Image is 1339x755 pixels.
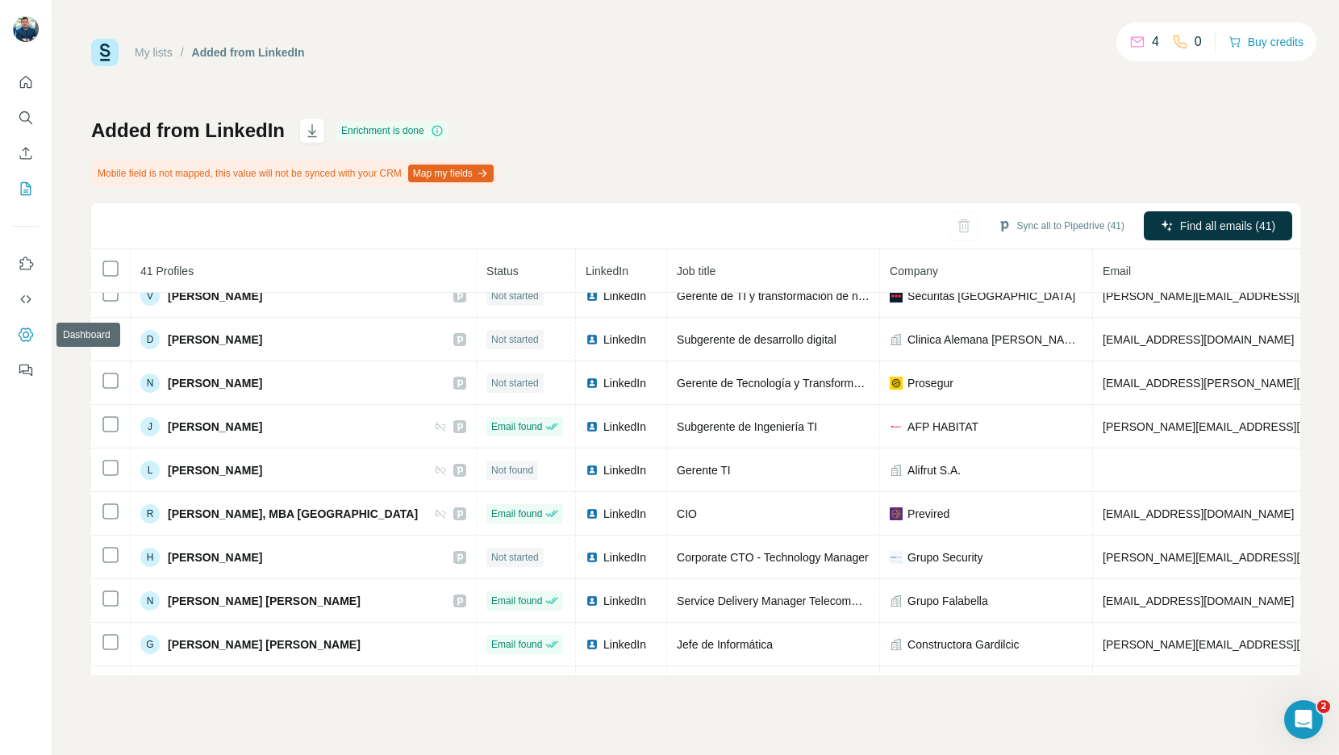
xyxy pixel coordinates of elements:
[168,419,262,435] span: [PERSON_NAME]
[491,289,539,303] span: Not started
[491,637,542,652] span: Email found
[491,507,542,521] span: Email found
[491,419,542,434] span: Email found
[907,332,1082,348] span: Clinica Alemana [PERSON_NAME]
[603,332,646,348] span: LinkedIn
[140,591,160,611] div: N
[1195,32,1202,52] p: 0
[91,118,285,144] h1: Added from LinkedIn
[907,419,978,435] span: AFP HABITAT
[181,44,184,60] li: /
[408,165,494,182] button: Map my fields
[1228,31,1304,53] button: Buy credits
[907,593,988,609] span: Grupo Falabella
[603,462,646,478] span: LinkedIn
[13,285,39,314] button: Use Surfe API
[168,332,262,348] span: [PERSON_NAME]
[586,551,599,564] img: LinkedIn logo
[586,290,599,302] img: LinkedIn logo
[1103,333,1294,346] span: [EMAIL_ADDRESS][DOMAIN_NAME]
[890,290,903,302] img: company-logo
[586,638,599,651] img: LinkedIn logo
[140,265,194,277] span: 41 Profiles
[168,636,361,653] span: [PERSON_NAME] [PERSON_NAME]
[586,377,599,390] img: LinkedIn logo
[13,174,39,203] button: My lists
[491,376,539,390] span: Not started
[13,249,39,278] button: Use Surfe on LinkedIn
[13,320,39,349] button: Dashboard
[890,420,903,433] img: company-logo
[491,463,533,478] span: Not found
[1317,700,1330,713] span: 2
[491,550,539,565] span: Not started
[192,44,305,60] div: Added from LinkedIn
[135,46,173,59] a: My lists
[586,594,599,607] img: LinkedIn logo
[140,461,160,480] div: L
[140,330,160,349] div: D
[907,506,949,522] span: Previred
[677,377,881,390] span: Gerente de Tecnología y Transformación
[168,462,262,478] span: [PERSON_NAME]
[91,39,119,66] img: Surfe Logo
[1284,700,1323,739] iframe: Intercom live chat
[1103,265,1131,277] span: Email
[168,288,262,304] span: [PERSON_NAME]
[603,549,646,565] span: LinkedIn
[140,417,160,436] div: J
[603,288,646,304] span: LinkedIn
[677,638,773,651] span: Jefe de Informática
[586,420,599,433] img: LinkedIn logo
[586,507,599,520] img: LinkedIn logo
[677,420,817,433] span: Subgerente de Ingeniería TI
[907,636,1020,653] span: Constructora Gardilcic
[890,265,938,277] span: Company
[603,375,646,391] span: LinkedIn
[1144,211,1292,240] button: Find all emails (41)
[140,635,160,654] div: G
[140,504,160,523] div: R
[987,214,1136,238] button: Sync all to Pipedrive (41)
[890,377,903,390] img: company-logo
[586,464,599,477] img: LinkedIn logo
[890,507,903,520] img: company-logo
[677,464,731,477] span: Gerente TI
[491,332,539,347] span: Not started
[677,594,950,607] span: Service Delivery Manager Telecommunications LATAM
[336,121,448,140] div: Enrichment is done
[1103,594,1294,607] span: [EMAIL_ADDRESS][DOMAIN_NAME]
[13,139,39,168] button: Enrich CSV
[677,290,891,302] span: Gerente de TI y transformación de negocio
[13,356,39,385] button: Feedback
[586,265,628,277] span: LinkedIn
[603,506,646,522] span: LinkedIn
[1103,507,1294,520] span: [EMAIL_ADDRESS][DOMAIN_NAME]
[168,549,262,565] span: [PERSON_NAME]
[890,551,903,564] img: company-logo
[907,375,953,391] span: Prosegur
[1152,32,1159,52] p: 4
[907,288,1075,304] span: Securitas [GEOGRAPHIC_DATA]
[586,333,599,346] img: LinkedIn logo
[13,68,39,97] button: Quick start
[677,551,869,564] span: Corporate CTO - Technology Manager
[677,507,697,520] span: CIO
[603,419,646,435] span: LinkedIn
[140,548,160,567] div: H
[168,375,262,391] span: [PERSON_NAME]
[677,265,715,277] span: Job title
[91,160,497,187] div: Mobile field is not mapped, this value will not be synced with your CRM
[13,103,39,132] button: Search
[603,636,646,653] span: LinkedIn
[491,594,542,608] span: Email found
[486,265,519,277] span: Status
[907,462,961,478] span: Alifrut S.A.
[168,593,361,609] span: [PERSON_NAME] [PERSON_NAME]
[13,16,39,42] img: Avatar
[140,286,160,306] div: V
[603,593,646,609] span: LinkedIn
[140,373,160,393] div: N
[677,333,836,346] span: Subgerente de desarrollo digital
[168,506,418,522] span: [PERSON_NAME], MBA [GEOGRAPHIC_DATA]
